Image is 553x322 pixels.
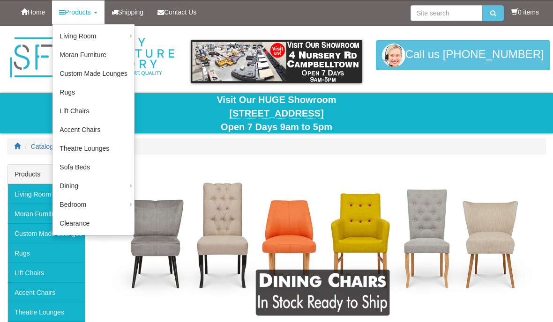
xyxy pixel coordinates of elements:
span: Shipping [118,8,144,16]
a: Custom Made Lounges [7,223,85,243]
a: Theatre Lounges [52,139,135,158]
span: Contact Us [164,8,196,16]
img: Sydney Furniture Factory [7,36,177,80]
a: Catalog [31,143,53,150]
a: Moran Furniture [52,45,135,64]
div: Products [7,165,85,184]
a: Sofa Beds [52,158,135,176]
a: Rugs [52,83,135,102]
li: 0 items [511,7,539,17]
a: Lift Chairs [52,102,135,120]
a: Home [14,0,52,24]
a: Rugs [7,243,85,263]
a: Dining [52,176,135,195]
input: Site search [411,5,482,21]
a: Living Room [52,27,135,45]
span: Products [65,8,90,16]
a: Accent Chairs [7,282,85,302]
a: Custom Made Lounges [52,64,135,83]
a: Products [52,0,104,24]
a: Shipping [105,0,151,24]
a: Theatre Lounges [7,302,85,322]
img: Dining Chairs [99,169,546,318]
a: Moran Furniture [7,204,85,223]
img: showroom.gif [191,40,361,83]
a: Contact Us [150,0,203,24]
div: Visit Our HUGE Showroom Open 7 Days 9am to 5pm [7,93,546,133]
a: Lift Chairs [7,263,85,282]
a: Clearance [52,214,135,233]
a: Bedroom [52,195,135,214]
span: Home [28,8,45,16]
a: Living Room [7,184,85,204]
a: Accent Chairs [52,120,135,139]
